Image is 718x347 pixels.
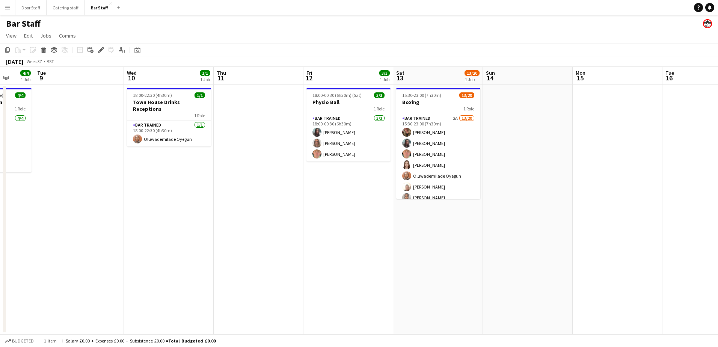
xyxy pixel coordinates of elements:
span: 3/3 [379,70,390,76]
button: Door Staff [15,0,47,15]
span: Comms [59,32,76,39]
span: 1 item [41,338,59,344]
span: Sun [486,69,495,76]
a: View [3,31,20,41]
span: 1 Role [463,106,474,112]
button: Catering staff [47,0,85,15]
h3: Physio Ball [306,99,391,106]
app-job-card: 15:30-23:00 (7h30m)13/20Boxing1 RoleBar trained2A13/2015:30-23:00 (7h30m)[PERSON_NAME][PERSON_NAM... [396,88,480,199]
span: 13/20 [465,70,480,76]
span: 1 Role [194,113,205,118]
div: 1 Job [380,77,389,82]
span: 1 Role [374,106,385,112]
span: 3/3 [374,92,385,98]
a: Edit [21,31,36,41]
app-card-role: Bar trained3/318:00-00:30 (6h30m)[PERSON_NAME][PERSON_NAME][PERSON_NAME] [306,114,391,161]
div: 1 Job [465,77,479,82]
div: Salary £0.00 + Expenses £0.00 + Subsistence £0.00 = [66,338,216,344]
span: Edit [24,32,33,39]
app-card-role: Bar trained1/118:00-22:30 (4h30m)Oluwademilade Oyegun [127,121,211,146]
span: 12 [305,74,312,82]
span: 14 [485,74,495,82]
h3: Boxing [396,99,480,106]
span: View [6,32,17,39]
span: Jobs [40,32,51,39]
span: 18:00-00:30 (6h30m) (Sat) [312,92,362,98]
span: 11 [216,74,226,82]
span: 1/1 [200,70,210,76]
span: Week 37 [25,59,44,64]
h1: Bar Staff [6,18,41,29]
button: Budgeted [4,337,35,345]
span: 13 [395,74,404,82]
div: 1 Job [200,77,210,82]
span: 10 [126,74,137,82]
span: Sat [396,69,404,76]
a: Comms [56,31,79,41]
div: 1 Job [21,77,30,82]
div: BST [47,59,54,64]
span: Total Budgeted £0.00 [168,338,216,344]
span: Thu [217,69,226,76]
span: Fri [306,69,312,76]
span: 9 [36,74,46,82]
span: 4/4 [20,70,31,76]
span: 18:00-22:30 (4h30m) [133,92,172,98]
app-user-avatar: Beach Ballroom [703,19,712,28]
app-job-card: 18:00-00:30 (6h30m) (Sat)3/3Physio Ball1 RoleBar trained3/318:00-00:30 (6h30m)[PERSON_NAME][PERSO... [306,88,391,161]
span: 1/1 [195,92,205,98]
button: Bar Staff [85,0,114,15]
h3: Town House Drinks Receptions [127,99,211,112]
span: Tue [665,69,674,76]
span: Tue [37,69,46,76]
app-job-card: 18:00-22:30 (4h30m)1/1Town House Drinks Receptions1 RoleBar trained1/118:00-22:30 (4h30m)Oluwadem... [127,88,211,146]
span: Wed [127,69,137,76]
span: 16 [664,74,674,82]
span: Mon [576,69,585,76]
span: 1 Role [15,106,26,112]
span: 15:30-23:00 (7h30m) [402,92,441,98]
a: Jobs [37,31,54,41]
span: 13/20 [459,92,474,98]
span: 4/4 [15,92,26,98]
span: Budgeted [12,338,34,344]
div: [DATE] [6,58,23,65]
span: 15 [575,74,585,82]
